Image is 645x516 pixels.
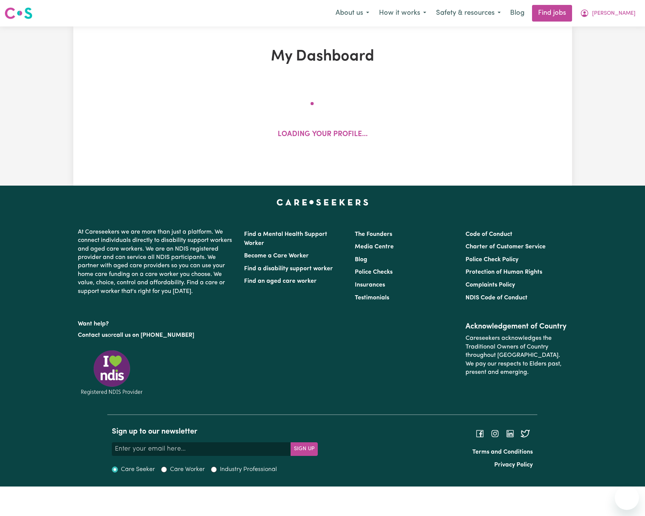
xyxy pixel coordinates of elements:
a: Media Centre [355,244,394,250]
a: Follow Careseekers on LinkedIn [506,431,515,437]
a: Careseekers logo [5,5,32,22]
img: Registered NDIS provider [78,349,146,396]
p: Careseekers acknowledges the Traditional Owners of Country throughout [GEOGRAPHIC_DATA]. We pay o... [466,331,567,380]
a: Blog [506,5,529,22]
label: Care Worker [170,465,205,474]
a: Follow Careseekers on Facebook [475,431,484,437]
a: Find a disability support worker [244,266,333,272]
button: About us [331,5,374,21]
button: How it works [374,5,431,21]
span: [PERSON_NAME] [592,9,636,18]
a: Complaints Policy [466,282,515,288]
a: Terms and Conditions [472,449,533,455]
h2: Acknowledgement of Country [466,322,567,331]
a: Code of Conduct [466,231,512,237]
input: Enter your email here... [112,442,291,456]
a: Charter of Customer Service [466,244,546,250]
p: Want help? [78,317,235,328]
a: Find an aged care worker [244,278,317,284]
p: Loading your profile... [278,129,368,140]
a: The Founders [355,231,392,237]
a: Follow Careseekers on Twitter [521,431,530,437]
img: Careseekers logo [5,6,32,20]
a: Police Check Policy [466,257,518,263]
button: Subscribe [291,442,318,456]
p: or [78,328,235,342]
label: Industry Professional [220,465,277,474]
a: Find jobs [532,5,572,22]
a: Testimonials [355,295,389,301]
a: Careseekers home page [277,199,368,205]
a: Police Checks [355,269,393,275]
a: Follow Careseekers on Instagram [490,431,500,437]
a: Find a Mental Health Support Worker [244,231,327,246]
a: NDIS Code of Conduct [466,295,527,301]
a: Privacy Policy [494,462,533,468]
h1: My Dashboard [161,48,484,66]
a: Insurances [355,282,385,288]
a: Blog [355,257,367,263]
label: Care Seeker [121,465,155,474]
a: call us on [PHONE_NUMBER] [113,332,194,338]
button: My Account [575,5,640,21]
a: Protection of Human Rights [466,269,542,275]
a: Contact us [78,332,108,338]
p: At Careseekers we are more than just a platform. We connect individuals directly to disability su... [78,225,235,299]
h2: Sign up to our newsletter [112,427,318,436]
iframe: Button to launch messaging window [615,486,639,510]
button: Safety & resources [431,5,506,21]
a: Become a Care Worker [244,253,309,259]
